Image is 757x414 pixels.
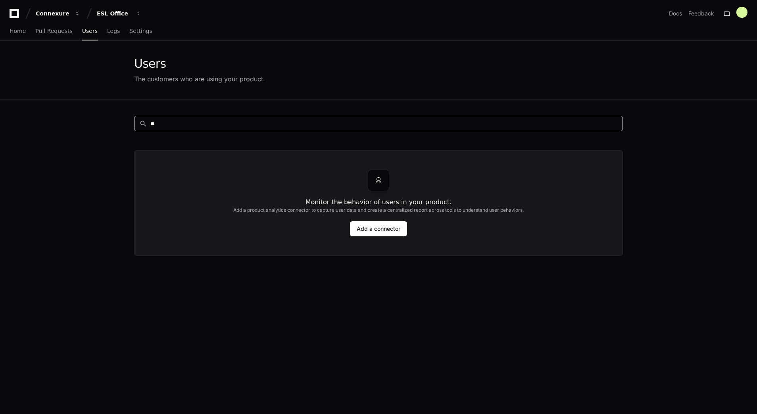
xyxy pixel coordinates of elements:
[129,29,152,33] span: Settings
[35,22,72,40] a: Pull Requests
[669,10,682,17] a: Docs
[97,10,131,17] div: ESL Office
[129,22,152,40] a: Settings
[33,6,83,21] button: Connexure
[350,221,407,236] a: Add a connector
[688,10,714,17] button: Feedback
[82,29,98,33] span: Users
[233,207,524,213] h2: Add a product analytics connector to capture user data and create a centralized report across too...
[10,22,26,40] a: Home
[94,6,144,21] button: ESL Office
[134,74,265,84] div: The customers who are using your product.
[305,197,452,207] h1: Monitor the behavior of users in your product.
[36,10,70,17] div: Connexure
[82,22,98,40] a: Users
[35,29,72,33] span: Pull Requests
[134,57,265,71] div: Users
[107,29,120,33] span: Logs
[107,22,120,40] a: Logs
[139,120,147,128] mat-icon: search
[10,29,26,33] span: Home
